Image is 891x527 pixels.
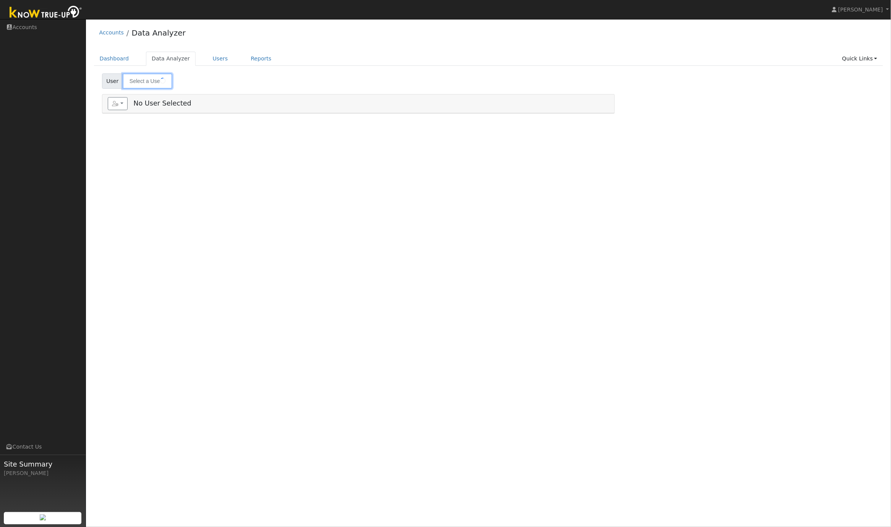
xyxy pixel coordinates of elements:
h5: No User Selected [108,97,609,110]
a: Users [207,52,234,66]
span: [PERSON_NAME] [838,7,883,13]
a: Dashboard [94,52,135,66]
img: retrieve [40,514,46,520]
a: Data Analyzer [132,28,186,37]
div: [PERSON_NAME] [4,469,82,477]
a: Accounts [99,29,124,36]
a: Reports [245,52,277,66]
img: Know True-Up [6,4,86,21]
a: Quick Links [836,52,883,66]
input: Select a User [123,73,172,89]
span: Site Summary [4,459,82,469]
a: Data Analyzer [146,52,196,66]
span: User [102,73,123,89]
